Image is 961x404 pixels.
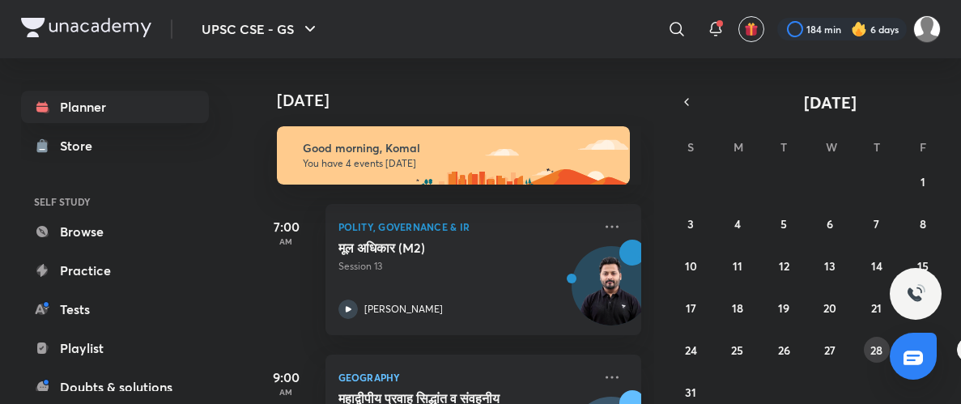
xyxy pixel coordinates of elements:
[779,258,789,274] abbr: August 12, 2025
[277,91,657,110] h4: [DATE]
[21,188,209,215] h6: SELF STUDY
[913,15,941,43] img: Komal
[864,253,890,279] button: August 14, 2025
[725,295,751,321] button: August 18, 2025
[871,300,882,316] abbr: August 21, 2025
[685,258,697,274] abbr: August 10, 2025
[725,337,751,363] button: August 25, 2025
[771,295,797,321] button: August 19, 2025
[920,216,926,232] abbr: August 8, 2025
[338,217,593,236] p: Polity, Governance & IR
[780,216,787,232] abbr: August 5, 2025
[678,253,704,279] button: August 10, 2025
[734,216,741,232] abbr: August 4, 2025
[851,21,867,37] img: streak
[733,258,742,274] abbr: August 11, 2025
[678,295,704,321] button: August 17, 2025
[920,139,926,155] abbr: Friday
[725,253,751,279] button: August 11, 2025
[874,216,879,232] abbr: August 7, 2025
[21,293,209,325] a: Tests
[921,174,925,189] abbr: August 1, 2025
[732,300,743,316] abbr: August 18, 2025
[804,91,857,113] span: [DATE]
[725,211,751,236] button: August 4, 2025
[364,302,443,317] p: [PERSON_NAME]
[21,130,209,162] a: Store
[21,332,209,364] a: Playlist
[738,16,764,42] button: avatar
[780,139,787,155] abbr: Tuesday
[870,342,882,358] abbr: August 28, 2025
[910,211,936,236] button: August 8, 2025
[864,295,890,321] button: August 21, 2025
[254,217,319,236] h5: 7:00
[686,300,696,316] abbr: August 17, 2025
[338,368,593,387] p: Geography
[572,255,650,333] img: Avatar
[254,368,319,387] h5: 9:00
[823,300,836,316] abbr: August 20, 2025
[303,157,615,170] p: You have 4 events [DATE]
[874,139,880,155] abbr: Thursday
[771,253,797,279] button: August 12, 2025
[778,342,790,358] abbr: August 26, 2025
[685,342,697,358] abbr: August 24, 2025
[910,168,936,194] button: August 1, 2025
[687,139,694,155] abbr: Sunday
[817,253,843,279] button: August 13, 2025
[21,18,151,37] img: Company Logo
[917,258,929,274] abbr: August 15, 2025
[21,215,209,248] a: Browse
[906,284,925,304] img: ttu
[734,139,743,155] abbr: Monday
[827,216,833,232] abbr: August 6, 2025
[277,126,630,185] img: morning
[771,211,797,236] button: August 5, 2025
[192,13,330,45] button: UPSC CSE - GS
[826,139,837,155] abbr: Wednesday
[338,240,540,256] h5: मूल अधिकार (M2)
[817,211,843,236] button: August 6, 2025
[817,295,843,321] button: August 20, 2025
[303,141,615,155] h6: Good morning, Komal
[778,300,789,316] abbr: August 19, 2025
[824,258,836,274] abbr: August 13, 2025
[771,337,797,363] button: August 26, 2025
[60,136,102,155] div: Store
[678,337,704,363] button: August 24, 2025
[685,385,696,400] abbr: August 31, 2025
[871,258,882,274] abbr: August 14, 2025
[864,211,890,236] button: August 7, 2025
[678,211,704,236] button: August 3, 2025
[21,91,209,123] a: Planner
[21,254,209,287] a: Practice
[817,337,843,363] button: August 27, 2025
[338,259,593,274] p: Session 13
[744,22,759,36] img: avatar
[824,342,836,358] abbr: August 27, 2025
[21,371,209,403] a: Doubts & solutions
[254,236,319,246] p: AM
[731,342,743,358] abbr: August 25, 2025
[864,337,890,363] button: August 28, 2025
[910,253,936,279] button: August 15, 2025
[687,216,694,232] abbr: August 3, 2025
[21,18,151,41] a: Company Logo
[254,387,319,397] p: AM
